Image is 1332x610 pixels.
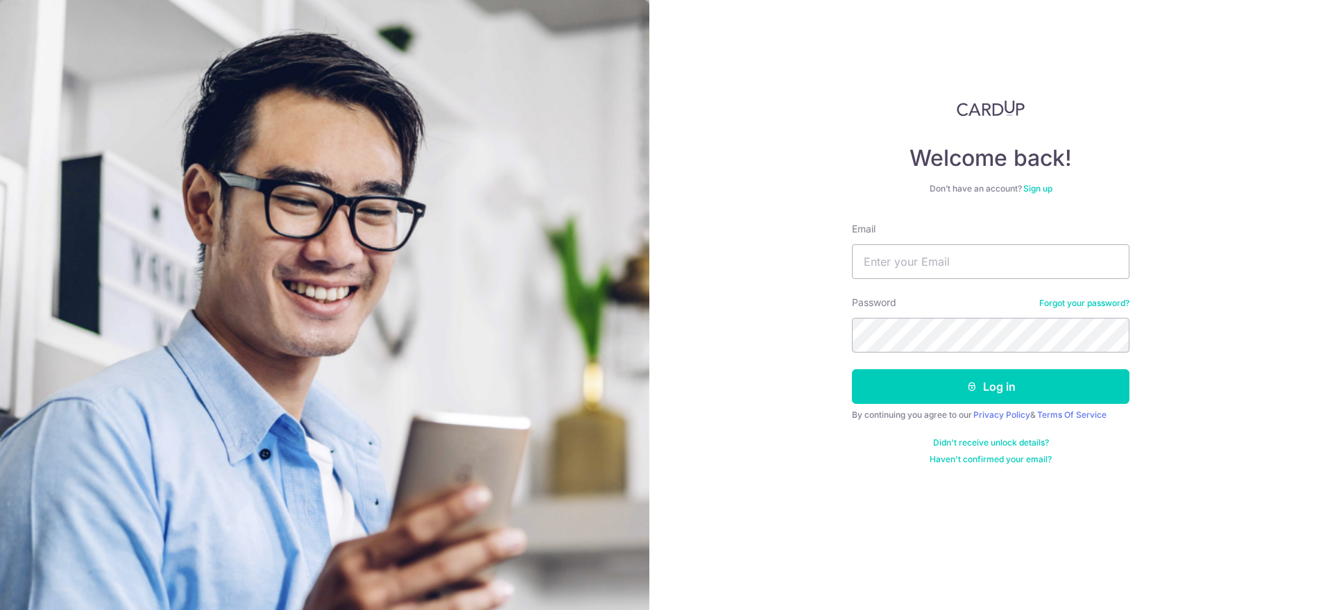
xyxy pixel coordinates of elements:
[852,183,1129,194] div: Don’t have an account?
[852,296,896,310] label: Password
[973,409,1030,420] a: Privacy Policy
[852,244,1129,279] input: Enter your Email
[930,454,1052,465] a: Haven't confirmed your email?
[852,222,876,236] label: Email
[852,409,1129,421] div: By continuing you agree to our &
[852,144,1129,172] h4: Welcome back!
[1037,409,1107,420] a: Terms Of Service
[957,100,1025,117] img: CardUp Logo
[852,369,1129,404] button: Log in
[933,437,1049,448] a: Didn't receive unlock details?
[1023,183,1052,194] a: Sign up
[1039,298,1129,309] a: Forgot your password?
